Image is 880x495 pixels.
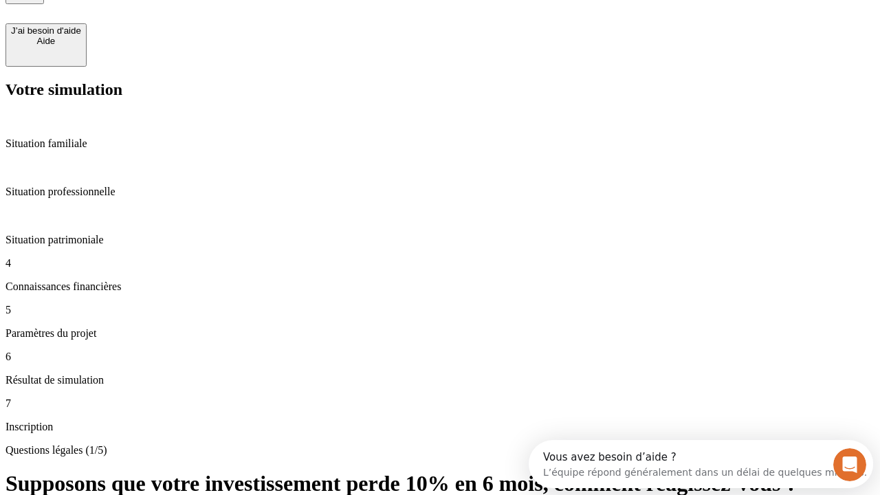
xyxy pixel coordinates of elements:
div: Aide [11,36,81,46]
p: Inscription [5,421,874,433]
div: J’ai besoin d'aide [11,25,81,36]
p: Résultat de simulation [5,374,874,386]
p: Situation familiale [5,137,874,150]
iframe: Intercom live chat discovery launcher [529,440,873,488]
p: 5 [5,304,874,316]
p: Paramètres du projet [5,327,874,340]
p: 6 [5,351,874,363]
div: L’équipe répond généralement dans un délai de quelques minutes. [14,23,338,37]
p: Situation patrimoniale [5,234,874,246]
p: 4 [5,257,874,269]
div: Vous avez besoin d’aide ? [14,12,338,23]
div: Ouvrir le Messenger Intercom [5,5,379,43]
p: 7 [5,397,874,410]
p: Connaissances financières [5,280,874,293]
h2: Votre simulation [5,80,874,99]
p: Questions légales (1/5) [5,444,874,456]
iframe: Intercom live chat [833,448,866,481]
p: Situation professionnelle [5,186,874,198]
button: J’ai besoin d'aideAide [5,23,87,67]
